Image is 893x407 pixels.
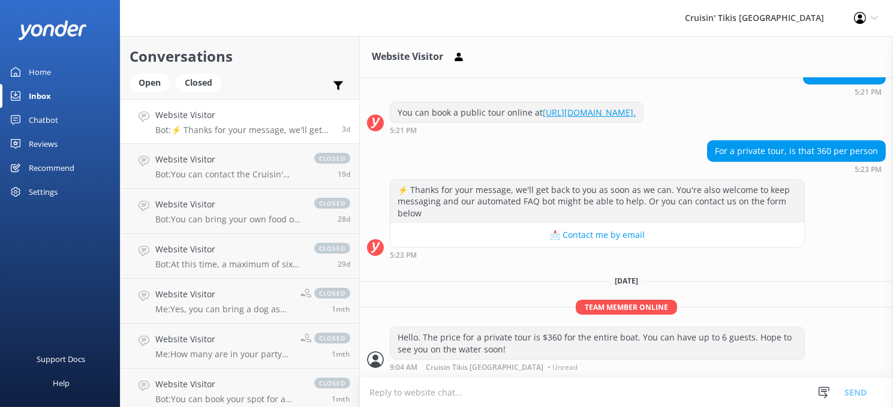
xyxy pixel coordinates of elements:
[390,252,417,259] strong: 5:23 PM
[314,153,350,164] span: closed
[121,234,359,279] a: Website VisitorBot:At this time, a maximum of six guests can be accommodated on a cruise.closed29d
[608,276,645,286] span: [DATE]
[332,394,350,404] span: Aug 16 2025 11:02am (UTC -05:00) America/Cancun
[130,45,350,68] h2: Conversations
[155,333,291,346] h4: Website Visitor
[155,378,302,391] h4: Website Visitor
[390,102,643,123] div: You can book a public tour online at
[121,99,359,144] a: Website VisitorBot:⚡ Thanks for your message, we'll get back to you as soon as we can. You're als...
[390,327,804,359] div: Hello. The price for a private tour is $360 for the entire boat. You can have up to 6 guests. Hop...
[155,153,302,166] h4: Website Visitor
[332,304,350,314] span: Aug 18 2025 04:14pm (UTC -05:00) America/Cancun
[338,169,350,179] span: Sep 06 2025 09:51am (UTC -05:00) America/Cancun
[155,108,333,122] h4: Website Visitor
[29,156,74,180] div: Recommend
[121,324,359,369] a: Website VisitorMe:How many are in your party? Are you trying Public or Private? I just checked an...
[121,279,359,324] a: Website VisitorMe:Yes, you can bring a dog as long as everyone is OK with it.closed1mth
[155,259,302,270] p: Bot: At this time, a maximum of six guests can be accommodated on a cruise.
[155,394,302,405] p: Bot: You can book your spot for a public tour online at [URL][DOMAIN_NAME].
[342,124,350,134] span: Sep 22 2025 04:23pm (UTC -05:00) America/Cancun
[855,166,882,173] strong: 5:23 PM
[155,198,302,211] h4: Website Visitor
[332,349,350,359] span: Aug 18 2025 12:07pm (UTC -05:00) America/Cancun
[155,349,291,360] p: Me: How many are in your party? Are you trying Public or Private? I just checked and it seemed th...
[338,214,350,224] span: Aug 28 2025 11:58am (UTC -05:00) America/Cancun
[29,84,51,108] div: Inbox
[390,363,805,371] div: Sep 26 2025 08:04am (UTC -05:00) America/Cancun
[390,223,804,247] button: 📩 Contact me by email
[176,74,221,92] div: Closed
[708,141,885,161] div: For a private tour, is that 360 per person
[855,89,882,96] strong: 5:21 PM
[155,125,333,135] p: Bot: ⚡ Thanks for your message, we'll get back to you as soon as we can. You're also welcome to k...
[576,300,677,315] span: Team member online
[155,304,291,315] p: Me: Yes, you can bring a dog as long as everyone is OK with it.
[314,378,350,388] span: closed
[37,347,86,371] div: Support Docs
[390,180,804,224] div: ⚡ Thanks for your message, we'll get back to you as soon as we can. You're also welcome to keep m...
[155,214,302,225] p: Bot: You can bring your own food on the cruise. Feel free to connect with Anglers Seafood Bar and...
[372,49,443,65] h3: Website Visitor
[390,126,644,134] div: Sep 22 2025 04:21pm (UTC -05:00) America/Cancun
[18,20,87,40] img: yonder-white-logo.png
[29,132,58,156] div: Reviews
[155,288,291,301] h4: Website Visitor
[548,364,578,371] span: • Unread
[314,198,350,209] span: closed
[53,371,70,395] div: Help
[130,76,176,89] a: Open
[314,243,350,254] span: closed
[390,127,417,134] strong: 5:21 PM
[29,108,58,132] div: Chatbot
[314,333,350,343] span: closed
[426,364,543,371] span: Cruisin Tikis [GEOGRAPHIC_DATA]
[176,76,227,89] a: Closed
[29,60,51,84] div: Home
[707,165,886,173] div: Sep 22 2025 04:23pm (UTC -05:00) America/Cancun
[314,288,350,299] span: closed
[121,144,359,189] a: Website VisitorBot:You can contact the Cruisin' Tikis Solomons Island team at [PHONE_NUMBER], or ...
[390,251,805,259] div: Sep 22 2025 04:23pm (UTC -05:00) America/Cancun
[543,107,636,118] a: [URL][DOMAIN_NAME].
[338,259,350,269] span: Aug 27 2025 08:30pm (UTC -05:00) America/Cancun
[121,189,359,234] a: Website VisitorBot:You can bring your own food on the cruise. Feel free to connect with Anglers S...
[390,364,417,371] strong: 9:04 AM
[155,169,302,180] p: Bot: You can contact the Cruisin' Tikis Solomons Island team at [PHONE_NUMBER], or by emailing [E...
[155,243,302,256] h4: Website Visitor
[29,180,58,204] div: Settings
[803,88,886,96] div: Sep 22 2025 04:21pm (UTC -05:00) America/Cancun
[130,74,170,92] div: Open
